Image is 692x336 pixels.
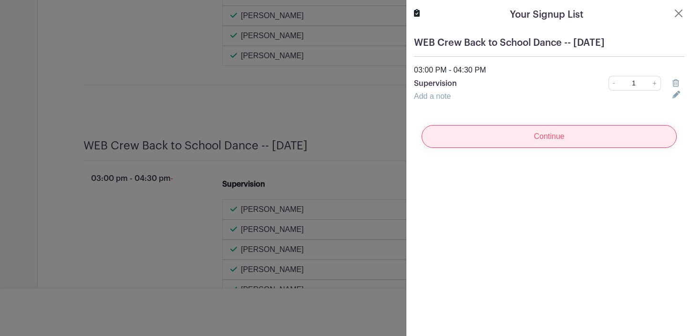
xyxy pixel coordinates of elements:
div: 03:00 PM - 04:30 PM [408,64,690,76]
h5: Your Signup List [510,8,583,22]
a: + [649,76,661,91]
button: Close [673,8,684,19]
p: Supervision [414,78,567,89]
a: Add a note [414,92,451,100]
input: Continue [422,125,677,148]
a: - [609,76,619,91]
h5: WEB Crew Back to School Dance -- [DATE] [414,37,684,49]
